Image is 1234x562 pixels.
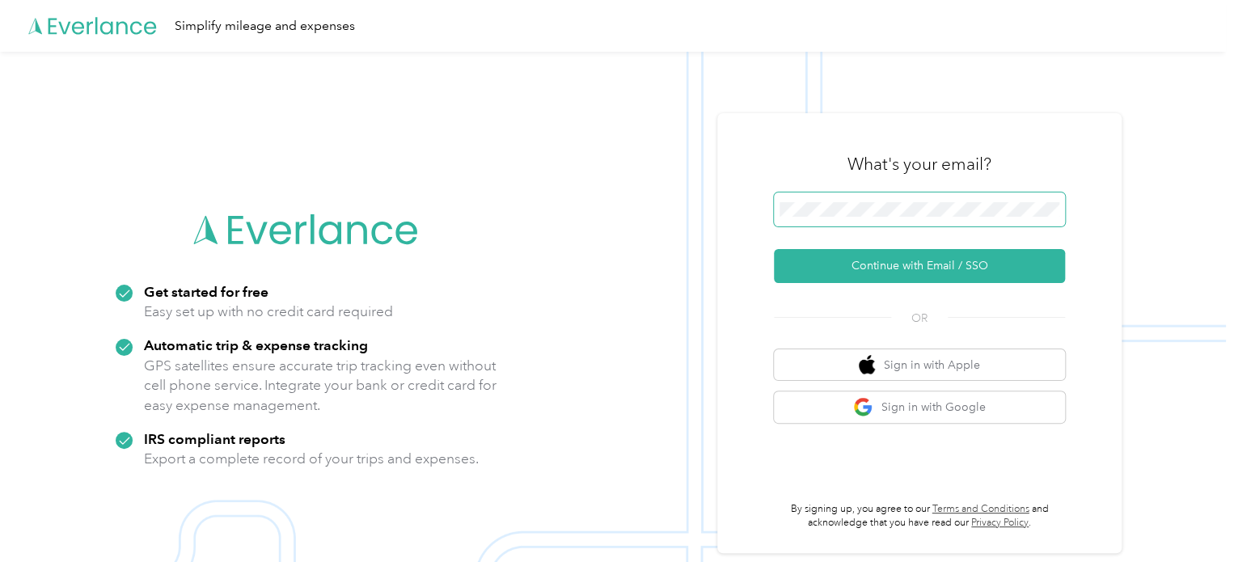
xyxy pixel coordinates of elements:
[847,153,991,175] h3: What's your email?
[853,397,873,417] img: google logo
[859,355,875,375] img: apple logo
[144,430,285,447] strong: IRS compliant reports
[891,310,948,327] span: OR
[144,336,368,353] strong: Automatic trip & expense tracking
[932,503,1029,515] a: Terms and Conditions
[144,302,393,322] p: Easy set up with no credit card required
[144,356,497,416] p: GPS satellites ensure accurate trip tracking even without cell phone service. Integrate your bank...
[144,283,268,300] strong: Get started for free
[144,449,479,469] p: Export a complete record of your trips and expenses.
[774,349,1065,381] button: apple logoSign in with Apple
[774,502,1065,530] p: By signing up, you agree to our and acknowledge that you have read our .
[971,517,1029,529] a: Privacy Policy
[774,249,1065,283] button: Continue with Email / SSO
[175,16,355,36] div: Simplify mileage and expenses
[774,391,1065,423] button: google logoSign in with Google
